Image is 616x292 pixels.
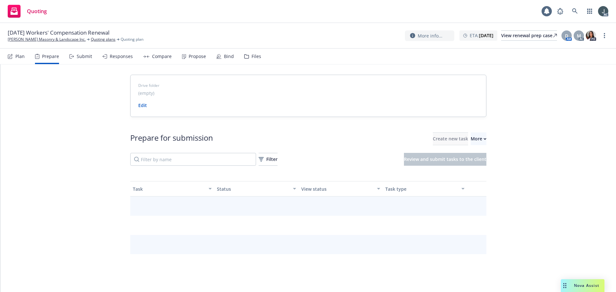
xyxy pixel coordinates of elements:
[138,83,478,88] span: Drive folder
[554,5,567,18] a: Report a Bug
[130,153,256,166] input: Filter by name
[130,132,213,145] div: Prepare for submission
[5,2,49,20] a: Quoting
[189,54,206,59] div: Propose
[433,132,468,145] button: Create new task
[301,186,373,192] div: View status
[217,186,289,192] div: Status
[501,30,557,41] a: View renewal prep case
[601,32,608,39] a: more
[152,54,172,59] div: Compare
[138,102,147,108] a: Edit
[479,32,493,38] strong: [DATE]
[404,153,486,166] button: Review and submit tasks to the client
[224,54,234,59] div: Bind
[471,133,486,145] div: More
[8,37,86,42] a: [PERSON_NAME] Masonry & Landscape Inc.
[404,156,486,162] span: Review and submit tasks to the client
[121,37,143,42] span: Quoting plan
[501,31,557,40] div: View renewal prep case
[15,54,25,59] div: Plan
[583,5,596,18] a: Switch app
[574,283,599,288] span: Nova Assist
[259,153,278,166] button: Filter
[598,6,608,16] img: photo
[470,32,493,39] span: ETA :
[433,136,468,142] span: Create new task
[385,186,458,192] div: Task type
[110,54,133,59] div: Responses
[138,90,154,96] span: (empty)
[42,54,59,59] div: Prepare
[27,9,47,14] span: Quoting
[569,5,581,18] a: Search
[91,37,116,42] a: Quoting plans
[405,30,454,41] button: More info...
[299,181,383,196] button: View status
[586,30,596,41] img: photo
[214,181,299,196] button: Status
[259,153,278,165] div: Filter
[577,32,581,39] span: M
[8,29,109,37] span: [DATE] Workers' Compensation Renewal
[418,32,442,39] span: More info...
[471,132,486,145] button: More
[130,181,215,196] button: Task
[561,279,604,292] button: Nova Assist
[565,32,568,39] span: D
[133,186,205,192] div: Task
[561,279,569,292] div: Drag to move
[77,54,92,59] div: Submit
[252,54,261,59] div: Files
[383,181,467,196] button: Task type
